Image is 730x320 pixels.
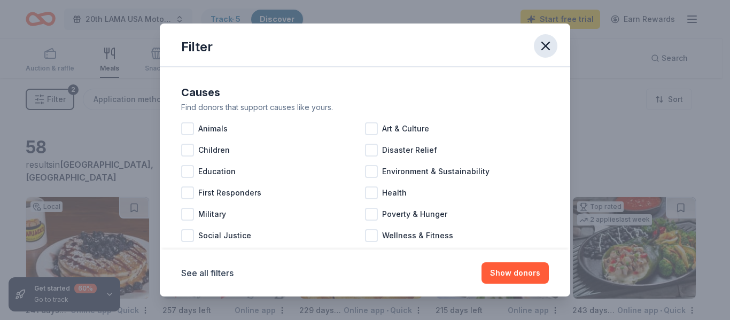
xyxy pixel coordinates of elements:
[198,186,261,199] span: First Responders
[198,229,251,242] span: Social Justice
[181,38,213,56] div: Filter
[198,208,226,221] span: Military
[198,144,230,157] span: Children
[181,101,549,114] div: Find donors that support causes like yours.
[482,262,549,284] button: Show donors
[181,84,549,101] div: Causes
[198,122,228,135] span: Animals
[382,122,429,135] span: Art & Culture
[198,165,236,178] span: Education
[181,267,234,279] button: See all filters
[382,144,437,157] span: Disaster Relief
[382,186,407,199] span: Health
[382,208,447,221] span: Poverty & Hunger
[382,165,490,178] span: Environment & Sustainability
[382,229,453,242] span: Wellness & Fitness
